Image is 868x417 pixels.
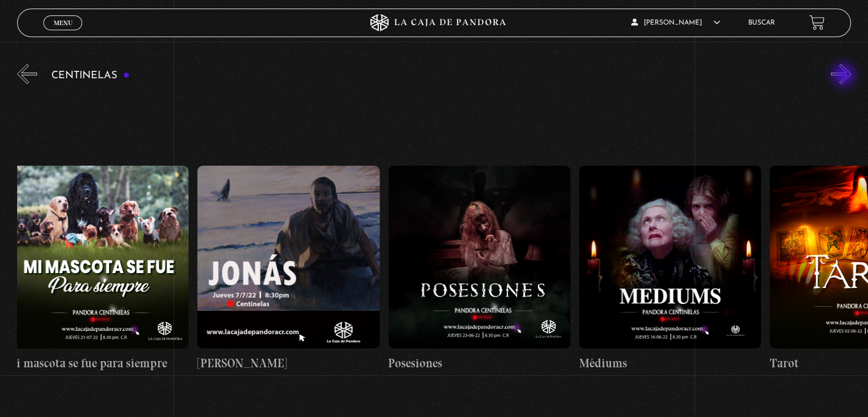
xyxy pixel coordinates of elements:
h4: [PERSON_NAME] [197,354,380,372]
h3: Centinelas [51,70,130,81]
a: View your shopping cart [809,15,825,30]
span: [PERSON_NAME] [631,19,720,26]
span: Menu [54,19,72,26]
h4: Mi mascota se fue para siempre [7,354,189,372]
button: Previous [17,64,37,84]
button: Next [831,64,851,84]
a: Buscar [748,19,775,26]
h4: Médiums [579,354,761,372]
h4: Posesiones [389,354,571,372]
span: Cerrar [50,29,76,37]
